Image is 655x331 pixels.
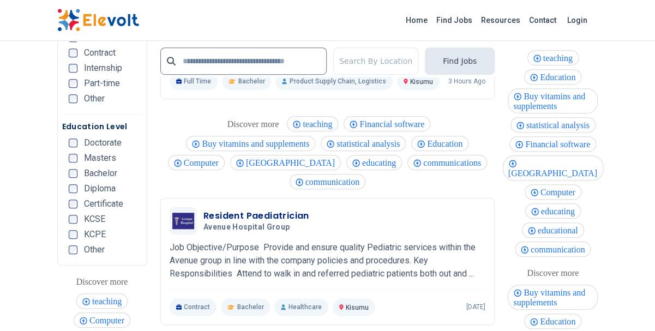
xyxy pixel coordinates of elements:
[84,49,116,57] span: Contract
[540,317,579,326] span: Education
[92,297,125,306] span: teaching
[305,177,363,186] span: communication
[515,242,591,257] div: communication
[69,230,77,239] input: KCPE
[84,94,105,103] span: Other
[170,207,485,316] a: Avenue Hospital GroupResident PaediatricianAvenue Hospital GroupJob Objective/Purpose Provide and...
[524,69,581,85] div: Education
[513,288,585,307] span: Buy vitamins and supplements
[541,207,578,216] span: educating
[522,222,584,238] div: educational
[538,226,581,235] span: educational
[513,92,585,111] span: Buy vitamins and supplements
[527,50,579,65] div: teaching
[346,304,369,311] span: Kisumu
[466,303,485,311] p: [DATE]
[407,155,487,170] div: communications
[336,139,403,148] span: statistical analysis
[69,79,77,88] input: Part-time
[525,140,593,149] span: Financial software
[69,49,77,57] input: Contract
[69,215,77,224] input: KCSE
[508,88,598,113] div: Buy vitamins and supplements
[432,11,477,29] a: Find Jobs
[84,230,106,239] span: KCPE
[74,274,131,290] div: These are topics related to the article that might interest you
[401,11,432,29] a: Home
[84,154,116,163] span: Masters
[531,245,588,254] span: communication
[246,158,338,167] span: [GEOGRAPHIC_DATA]
[540,73,579,82] span: Education
[600,279,655,331] iframe: Chat Widget
[203,222,290,232] span: Avenue Hospital Group
[362,158,399,167] span: educating
[84,139,122,147] span: Doctorate
[275,73,392,90] p: Product Supply Chain, Logistics
[202,139,313,148] span: Buy vitamins and supplements
[84,79,120,88] span: Part-time
[69,184,77,193] input: Diploma
[524,266,581,281] div: These are topics related to the article that might interest you
[543,53,576,63] span: teaching
[344,116,430,131] div: Financial software
[427,139,466,148] span: Education
[74,312,130,328] div: Computer
[238,77,265,86] span: Bachelor
[69,154,77,163] input: Masters
[184,158,222,167] span: Computer
[321,136,406,151] div: statistical analysis
[510,117,596,133] div: statistical analysis
[84,245,105,254] span: Other
[84,200,123,208] span: Certificate
[287,116,338,131] div: teaching
[186,136,315,151] div: Buy vitamins and supplements
[84,33,118,42] span: Full-time
[290,174,366,189] div: communication
[57,9,139,32] img: Elevolt
[172,213,194,229] img: Avenue Hospital Group
[274,298,328,316] p: Healthcare
[410,78,433,86] span: Kisumu
[89,316,128,325] span: Computer
[168,155,225,170] div: Computer
[524,314,581,329] div: Education
[170,241,485,280] p: Job Objective/Purpose Provide and ensure quality Pediatric services within the Avenue group in li...
[561,9,594,31] a: Login
[69,94,77,103] input: Other
[540,188,579,197] span: Computer
[76,293,128,309] div: teaching
[526,121,593,130] span: statistical analysis
[69,169,77,178] input: Bachelor
[423,158,484,167] span: communications
[525,184,581,200] div: Computer
[170,73,218,90] p: Full Time
[525,203,581,219] div: educating
[230,155,341,170] div: Aga Khan University
[509,136,596,152] div: Financial software
[237,303,263,311] span: Bachelor
[203,209,309,222] h3: Resident Paediatrician
[448,77,485,86] p: 3 hours ago
[62,121,142,132] h5: Education Level
[303,119,335,129] span: teaching
[84,184,116,193] span: Diploma
[411,136,468,151] div: Education
[84,64,122,73] span: Internship
[170,298,217,316] p: Contract
[69,139,77,147] input: Doctorate
[69,64,77,73] input: Internship
[508,168,600,178] span: [GEOGRAPHIC_DATA]
[225,117,282,132] div: These are topics related to the article that might interest you
[84,215,105,224] span: KCSE
[525,11,561,29] a: Contact
[359,119,428,129] span: Financial software
[346,155,402,170] div: educating
[69,200,77,208] input: Certificate
[69,245,77,254] input: Other
[508,285,598,310] div: Buy vitamins and supplements
[84,169,117,178] span: Bachelor
[425,47,495,75] button: Find Jobs
[503,155,603,180] div: Aga Khan University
